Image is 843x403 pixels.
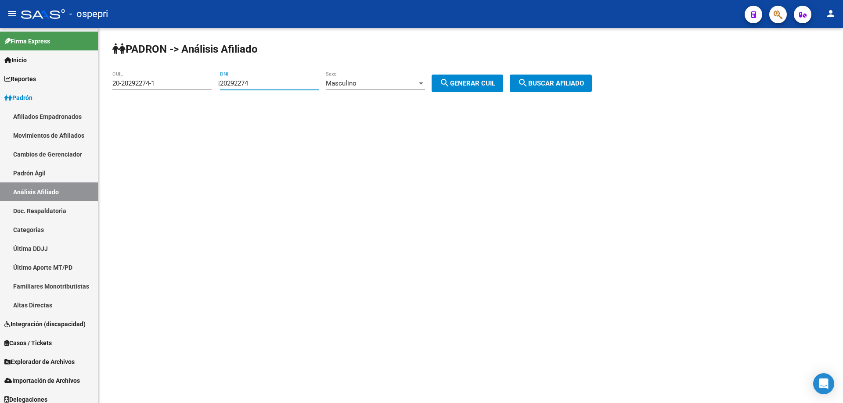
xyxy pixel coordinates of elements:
div: | [218,79,510,87]
span: Inicio [4,55,27,65]
span: Masculino [326,79,357,87]
span: Importación de Archivos [4,376,80,385]
span: Buscar afiliado [518,79,584,87]
span: Reportes [4,74,36,84]
button: Buscar afiliado [510,75,592,92]
span: Firma Express [4,36,50,46]
div: Open Intercom Messenger [813,373,834,394]
span: Padrón [4,93,32,103]
mat-icon: search [440,78,450,88]
span: - ospepri [69,4,108,24]
span: Integración (discapacidad) [4,319,86,329]
span: Casos / Tickets [4,338,52,348]
button: Generar CUIL [432,75,503,92]
strong: PADRON -> Análisis Afiliado [112,43,258,55]
mat-icon: search [518,78,528,88]
span: Explorador de Archivos [4,357,75,367]
mat-icon: menu [7,8,18,19]
span: Generar CUIL [440,79,495,87]
mat-icon: person [825,8,836,19]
